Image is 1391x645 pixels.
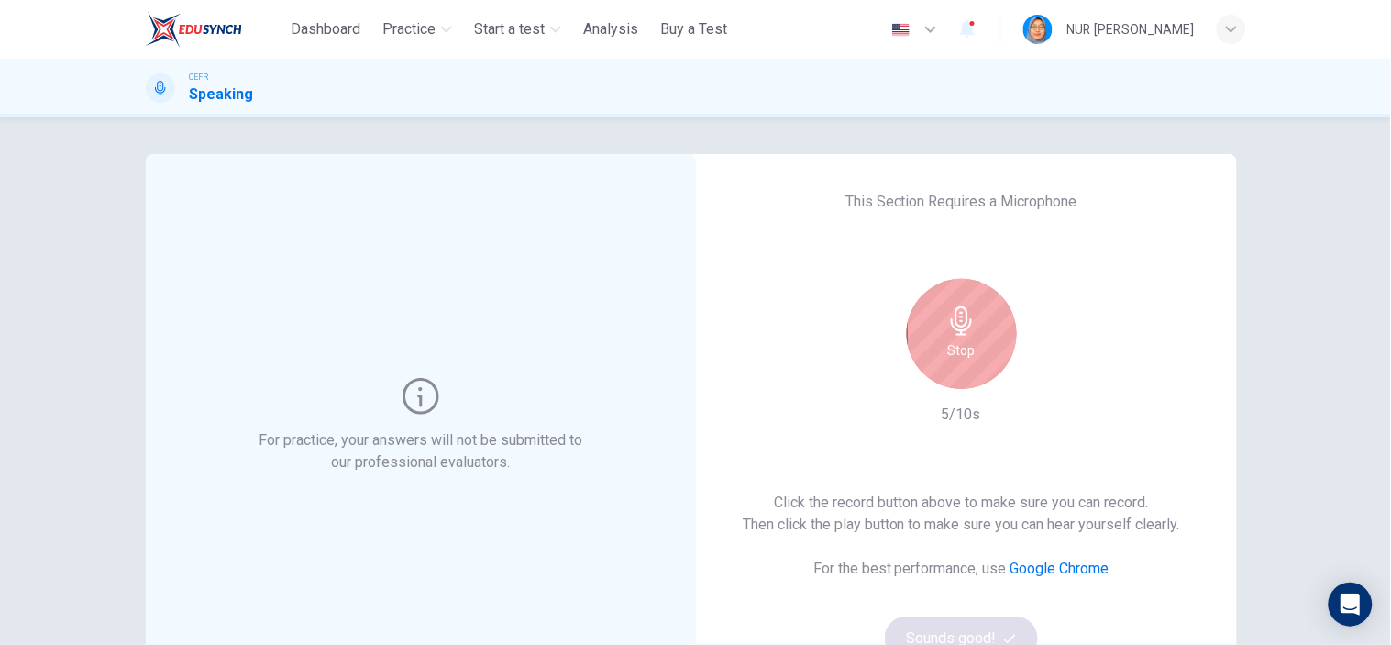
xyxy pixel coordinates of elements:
button: Dashboard [283,13,368,46]
img: en [889,23,912,37]
span: Dashboard [291,18,360,40]
h6: Stop [948,339,976,361]
h6: 5/10s [942,404,981,426]
a: Google Chrome [1010,560,1109,577]
div: NUR [PERSON_NAME] [1067,18,1195,40]
h6: This Section Requires a Microphone [845,191,1077,213]
div: Open Intercom Messenger [1329,583,1373,627]
button: Stop [907,279,1017,389]
a: ELTC logo [146,11,284,48]
span: Practice [382,18,436,40]
span: Start a test [474,18,545,40]
h6: Click the record button above to make sure you can record. Then click the play button to make sur... [743,492,1180,536]
button: Analysis [576,13,646,46]
h6: For practice, your answers will not be submitted to our professional evaluators. [255,429,586,473]
span: CEFR [190,71,209,83]
button: Practice [375,13,459,46]
span: Buy a Test [660,18,727,40]
h6: For the best performance, use [813,558,1109,580]
button: Buy a Test [653,13,734,46]
h1: Speaking [190,83,254,106]
img: Profile picture [1023,15,1053,44]
img: ELTC logo [146,11,242,48]
button: Start a test [467,13,569,46]
span: Analysis [583,18,638,40]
